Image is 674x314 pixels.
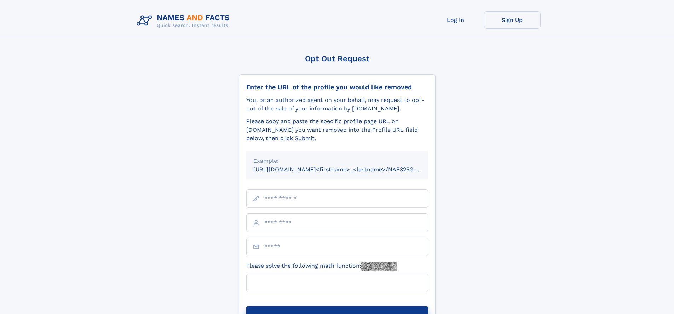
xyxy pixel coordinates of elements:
[239,54,436,63] div: Opt Out Request
[246,83,428,91] div: Enter the URL of the profile you would like removed
[253,157,421,165] div: Example:
[253,166,442,173] small: [URL][DOMAIN_NAME]<firstname>_<lastname>/NAF325G-xxxxxxxx
[246,262,397,271] label: Please solve the following math function:
[246,117,428,143] div: Please copy and paste the specific profile page URL on [DOMAIN_NAME] you want removed into the Pr...
[427,11,484,29] a: Log In
[246,96,428,113] div: You, or an authorized agent on your behalf, may request to opt-out of the sale of your informatio...
[484,11,541,29] a: Sign Up
[134,11,236,30] img: Logo Names and Facts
